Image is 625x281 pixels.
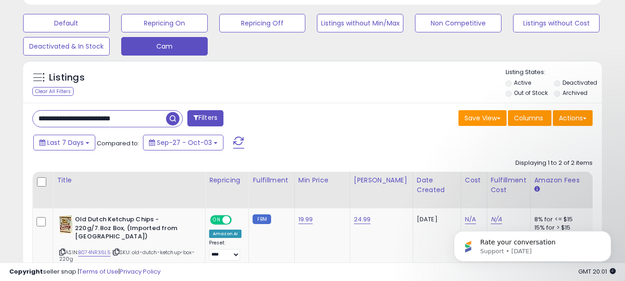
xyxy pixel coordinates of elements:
[317,14,403,32] button: Listings without Min/Max
[9,267,43,276] strong: Copyright
[253,175,290,185] div: Fulfillment
[209,230,241,238] div: Amazon AI
[59,215,198,274] div: ASIN:
[75,215,187,244] b: Old Dutch Ketchup Chips - 220g/7.8oz Box, (Imported from [GEOGRAPHIC_DATA])
[33,135,95,150] button: Last 7 Days
[59,249,195,262] span: | SKU: old-dutch-ketchup-box-220g
[415,14,501,32] button: Non Competitive
[157,138,212,147] span: Sep-27 - Oct-03
[514,89,548,97] label: Out of Stock
[211,216,223,224] span: ON
[417,175,457,195] div: Date Created
[219,14,306,32] button: Repricing Off
[59,215,73,234] img: 5103go+EiiL._SL40_.jpg
[253,214,271,224] small: FBM
[78,249,111,256] a: B074NR36L5
[417,215,454,224] div: [DATE]
[209,175,245,185] div: Repricing
[32,87,74,96] div: Clear All Filters
[563,89,588,97] label: Archived
[23,14,110,32] button: Default
[513,14,600,32] button: Listings without Cost
[49,71,85,84] h5: Listings
[458,110,507,126] button: Save View
[209,240,241,261] div: Preset:
[508,110,551,126] button: Columns
[143,135,223,150] button: Sep-27 - Oct-03
[515,159,593,168] div: Displaying 1 to 2 of 2 items
[298,175,346,185] div: Min Price
[514,113,543,123] span: Columns
[121,14,208,32] button: Repricing On
[506,68,602,77] p: Listing States:
[534,175,614,185] div: Amazon Fees
[187,110,223,126] button: Filters
[121,37,208,56] button: Cam
[465,175,483,185] div: Cost
[354,215,371,224] a: 24.99
[120,267,161,276] a: Privacy Policy
[354,175,409,185] div: [PERSON_NAME]
[23,37,110,56] button: Deactivated & In Stock
[491,175,526,195] div: Fulfillment Cost
[514,79,531,87] label: Active
[534,185,540,194] small: Amazon Fees.
[298,215,313,224] a: 19.99
[440,212,625,276] iframe: Intercom notifications message
[79,267,118,276] a: Terms of Use
[57,175,201,185] div: Title
[553,110,593,126] button: Actions
[563,79,597,87] label: Deactivated
[47,138,84,147] span: Last 7 Days
[230,216,245,224] span: OFF
[9,268,161,276] div: seller snap | |
[97,139,139,148] span: Compared to:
